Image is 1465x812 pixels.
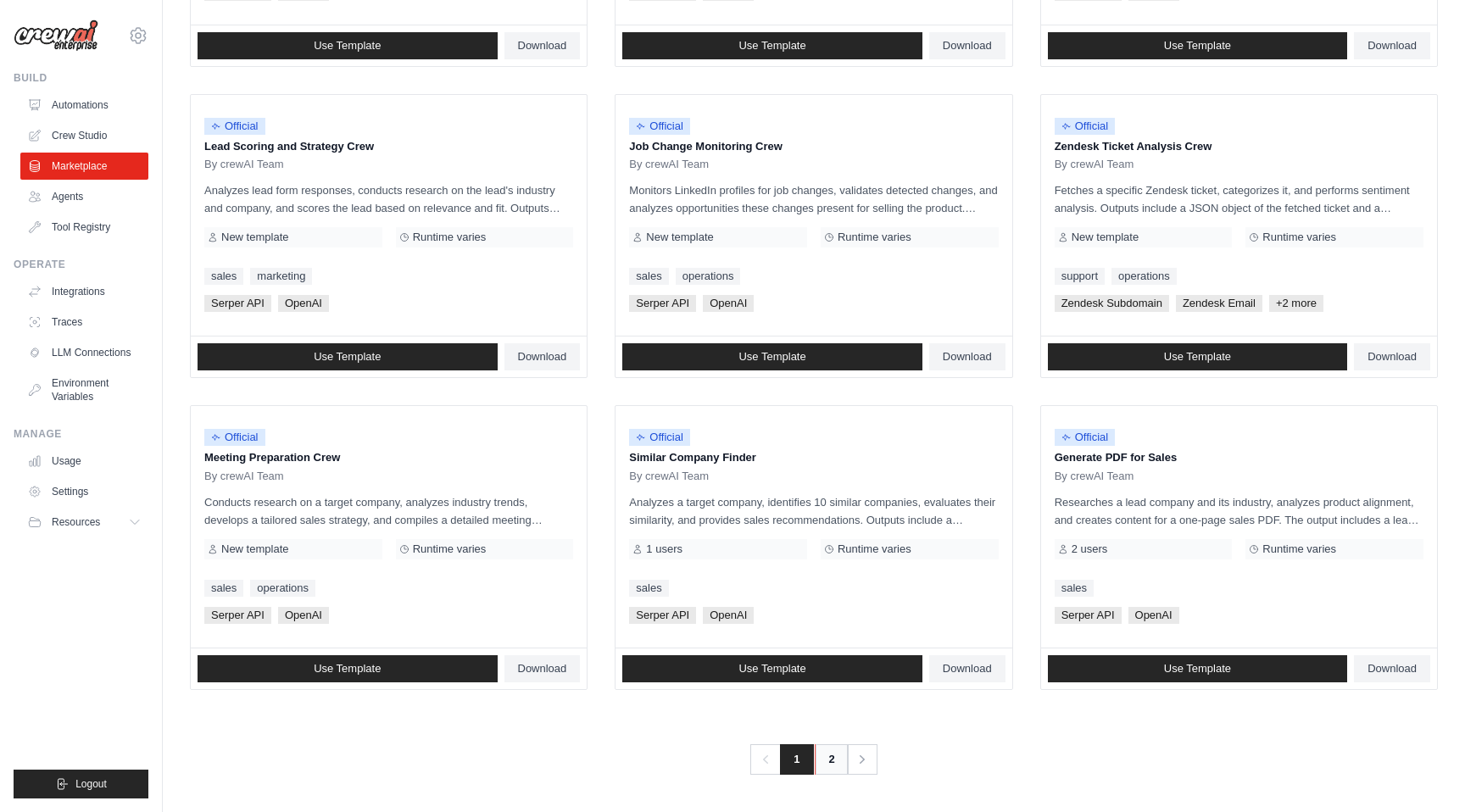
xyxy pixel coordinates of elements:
a: Environment Variables [20,370,148,410]
span: Download [1368,350,1417,364]
a: Automations [20,92,148,119]
span: Download [943,662,992,676]
span: Use Template [738,662,805,676]
span: Serper API [629,295,696,312]
span: OpenAI [278,295,329,312]
a: Agents [20,183,148,210]
span: Download [1368,662,1417,676]
span: Zendesk Email [1176,295,1262,312]
span: Use Template [1164,39,1231,53]
span: OpenAI [703,607,754,624]
span: Use Template [314,39,381,53]
a: Tool Registry [20,214,148,241]
p: Analyzes a target company, identifies 10 similar companies, evaluates their similarity, and provi... [629,493,998,529]
a: support [1055,268,1105,285]
a: Download [504,32,581,59]
span: New template [221,231,288,244]
span: By crewAI Team [204,158,284,171]
a: Download [1354,655,1430,682]
span: Official [204,118,265,135]
img: Logo [14,19,98,52]
span: New template [221,542,288,556]
span: OpenAI [703,295,754,312]
a: 2 [815,744,849,775]
a: sales [629,580,668,597]
nav: Pagination [750,744,877,775]
span: Runtime varies [413,231,487,244]
span: +2 more [1269,295,1323,312]
a: Download [504,343,581,370]
span: By crewAI Team [1055,158,1134,171]
span: Download [943,350,992,364]
span: Serper API [204,607,271,624]
span: Zendesk Subdomain [1055,295,1169,312]
p: Zendesk Ticket Analysis Crew [1055,138,1423,155]
p: Meeting Preparation Crew [204,449,573,466]
p: Fetches a specific Zendesk ticket, categorizes it, and performs sentiment analysis. Outputs inclu... [1055,181,1423,217]
span: By crewAI Team [204,470,284,483]
span: Official [204,429,265,446]
a: sales [204,580,243,597]
a: Use Template [622,343,922,370]
a: Use Template [1048,655,1348,682]
span: By crewAI Team [629,470,709,483]
button: Logout [14,770,148,798]
p: Generate PDF for Sales [1055,449,1423,466]
a: Download [1354,32,1430,59]
span: Official [629,429,690,446]
span: Runtime varies [1262,231,1336,244]
span: Serper API [204,295,271,312]
a: operations [250,580,315,597]
span: Download [518,662,567,676]
a: Marketplace [20,153,148,180]
a: marketing [250,268,312,285]
span: New template [646,231,713,244]
a: operations [676,268,741,285]
p: Lead Scoring and Strategy Crew [204,138,573,155]
a: Integrations [20,278,148,305]
a: sales [1055,580,1094,597]
span: OpenAI [278,607,329,624]
a: Usage [20,448,148,475]
p: Researches a lead company and its industry, analyzes product alignment, and creates content for a... [1055,493,1423,529]
span: Resources [52,515,100,529]
span: Use Template [1164,350,1231,364]
a: Use Template [198,32,498,59]
a: Download [929,655,1005,682]
a: Use Template [198,343,498,370]
div: Build [14,71,148,85]
div: Operate [14,258,148,271]
span: Use Template [314,350,381,364]
span: Download [518,350,567,364]
a: Download [504,655,581,682]
span: Runtime varies [838,231,911,244]
span: Runtime varies [413,542,487,556]
a: Settings [20,478,148,505]
span: Official [1055,429,1116,446]
a: Download [929,32,1005,59]
span: Logout [75,777,107,791]
span: Official [629,118,690,135]
span: Serper API [1055,607,1122,624]
a: Traces [20,309,148,336]
span: 1 [780,744,813,775]
a: sales [629,268,668,285]
p: Monitors LinkedIn profiles for job changes, validates detected changes, and analyzes opportunitie... [629,181,998,217]
div: Manage [14,427,148,441]
span: OpenAI [1128,607,1179,624]
span: Download [518,39,567,53]
a: Download [929,343,1005,370]
a: Use Template [622,32,922,59]
span: Runtime varies [838,542,911,556]
p: Job Change Monitoring Crew [629,138,998,155]
span: Use Template [738,39,805,53]
span: Serper API [629,607,696,624]
a: Crew Studio [20,122,148,149]
a: Download [1354,343,1430,370]
a: Use Template [1048,343,1348,370]
a: operations [1111,268,1177,285]
span: Use Template [1164,662,1231,676]
a: Use Template [198,655,498,682]
span: New template [1072,231,1139,244]
a: sales [204,268,243,285]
